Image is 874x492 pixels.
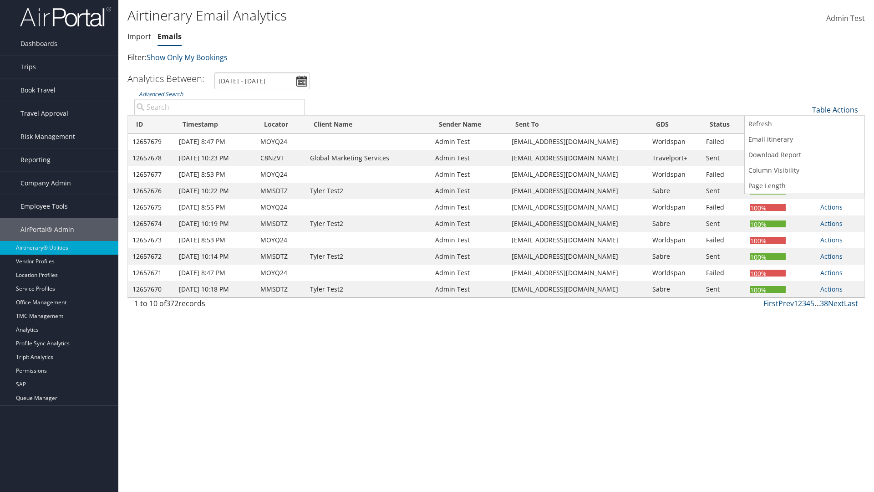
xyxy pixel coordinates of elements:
span: Book Travel [20,79,56,102]
span: Risk Management [20,125,75,148]
span: Company Admin [20,172,71,195]
a: Column Visibility [745,163,864,178]
span: AirPortal® Admin [20,218,74,241]
span: Travel Approval [20,102,68,125]
a: Email itinerary [745,132,864,147]
span: Reporting [20,149,51,171]
img: airportal-logo.png [20,6,111,27]
a: Refresh [745,116,864,132]
span: Dashboards [20,32,57,55]
a: Download Report [745,147,864,163]
span: Trips [20,56,36,78]
span: Employee Tools [20,195,68,218]
a: Page Length [745,178,864,194]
